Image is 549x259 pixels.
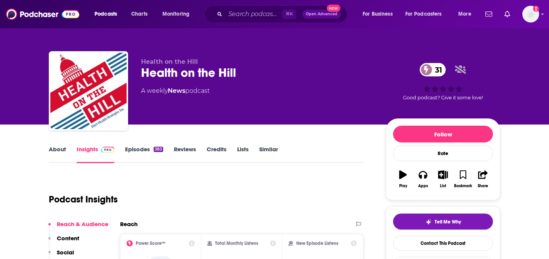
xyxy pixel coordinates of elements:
[306,12,337,16] span: Open Advanced
[101,147,114,153] img: Podchaser Pro
[393,146,493,161] div: Rate
[533,6,539,12] svg: Add a profile image
[440,184,446,188] div: List
[427,63,446,76] span: 31
[259,146,278,163] a: Similar
[168,87,185,94] a: News
[125,146,163,163] a: Episodes383
[282,9,296,19] span: ⌘ K
[473,165,493,193] button: Share
[425,219,432,225] img: tell me why sparkle
[454,184,472,188] div: Bookmark
[48,220,108,235] button: Reach & Audience
[413,165,433,193] button: Apps
[57,249,74,256] p: Social
[141,58,198,65] span: Health on the Hill
[403,95,483,100] span: Good podcast? Give it some love!
[6,7,79,21] img: Podchaser - Follow, Share and Rate Podcasts
[453,8,481,20] button: open menu
[405,9,442,19] span: For Podcasters
[435,219,461,225] span: Tell Me Why
[522,6,539,23] span: Logged in as TABASCO
[522,6,539,23] img: User Profile
[215,241,258,246] h2: Total Monthly Listens
[57,235,79,242] p: Content
[393,165,413,193] button: Play
[48,235,79,249] button: Content
[49,194,118,205] h1: Podcast Insights
[386,58,500,105] div: 31Good podcast? Give it some love!
[89,8,127,20] button: open menu
[49,146,66,163] a: About
[157,8,199,20] button: open menu
[393,236,493,251] a: Contact This Podcast
[131,9,148,19] span: Charts
[453,165,473,193] button: Bookmark
[399,184,407,188] div: Play
[207,146,226,163] a: Credits
[174,146,196,163] a: Reviews
[400,8,453,20] button: open menu
[95,9,117,19] span: Podcasts
[225,8,282,20] input: Search podcasts, credits, & more...
[522,6,539,23] button: Show profile menu
[212,5,355,23] div: Search podcasts, credits, & more...
[482,8,495,21] a: Show notifications dropdown
[458,9,471,19] span: More
[393,126,493,142] button: Follow
[302,10,341,19] button: Open AdvancedNew
[357,8,402,20] button: open menu
[296,241,338,246] h2: New Episode Listens
[154,147,163,152] div: 383
[120,220,138,228] h2: Reach
[141,86,210,96] div: A weekly podcast
[420,63,446,76] a: 31
[327,5,340,12] span: New
[162,9,189,19] span: Monitoring
[50,53,127,129] img: Health on the Hill
[433,165,453,193] button: List
[478,184,488,188] div: Share
[393,214,493,230] button: tell me why sparkleTell Me Why
[501,8,513,21] a: Show notifications dropdown
[126,8,152,20] a: Charts
[77,146,114,163] a: InsightsPodchaser Pro
[237,146,249,163] a: Lists
[363,9,393,19] span: For Business
[57,220,108,228] p: Reach & Audience
[136,241,165,246] h2: Power Score™
[418,184,428,188] div: Apps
